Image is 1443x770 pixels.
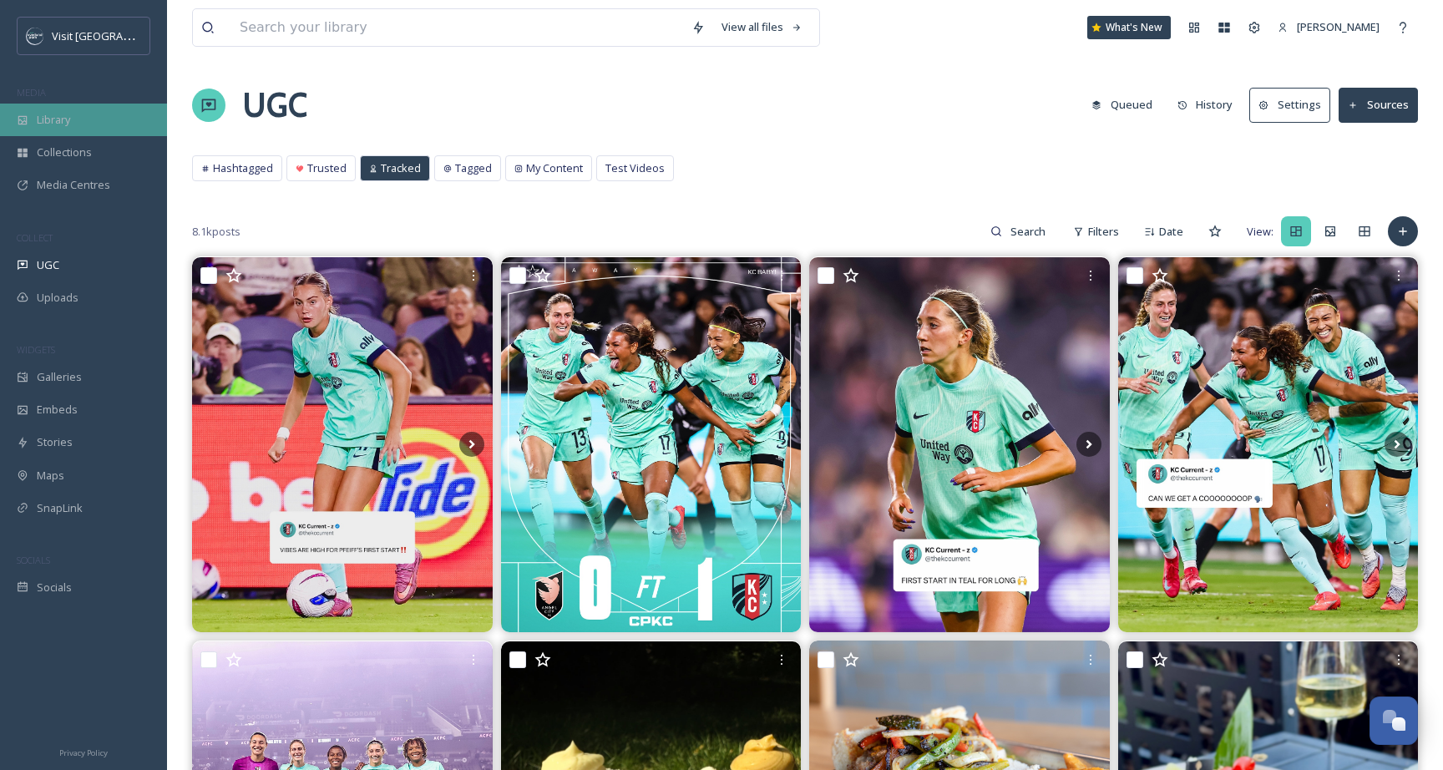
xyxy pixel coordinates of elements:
[37,402,78,418] span: Embeds
[17,86,46,99] span: MEDIA
[27,28,43,44] img: c3es6xdrejuflcaqpovn.png
[37,257,59,273] span: UGC
[213,160,273,176] span: Hashtagged
[192,257,493,632] img: A night alexpfeiffer.17 will never forget 🥹 Another milestone in Pfeiff’s young career 🙌
[1297,19,1380,34] span: [PERSON_NAME]
[17,231,53,244] span: COLLECT
[242,80,307,130] a: UGC
[1169,89,1250,121] a: History
[231,9,683,46] input: Search your library
[1159,224,1183,240] span: Date
[37,112,70,128] span: Library
[1269,11,1388,43] a: [PERSON_NAME]
[1339,88,1418,122] button: Sources
[1087,16,1171,39] a: What's New
[605,160,665,176] span: Test Videos
[1169,89,1242,121] button: History
[192,224,240,240] span: 8.1k posts
[37,144,92,160] span: Collections
[37,177,110,193] span: Media Centres
[809,257,1110,632] img: MARY MAKING HER MARK 🙌 Another milestone in mary_a_long’s career as she makes her first regular s...
[37,468,64,484] span: Maps
[381,160,421,176] span: Tracked
[59,747,108,758] span: Privacy Policy
[59,742,108,762] a: Privacy Policy
[37,369,82,385] span: Galleries
[526,160,583,176] span: My Content
[1249,88,1339,122] a: Settings
[713,11,811,43] a: View all files
[1088,224,1119,240] span: Filters
[455,160,492,176] span: Tagged
[1118,257,1419,632] img: FASTEST. GOAL. BY. A. SUB. IN. LEAGUE. HISTORY. 🤯 Safe to say michelleicooper is quick with it 😏
[501,257,802,633] img: And baby, that’s show business for you ❤️‍🔥 cpkcrail | #KCBABY
[37,434,73,450] span: Stories
[37,580,72,595] span: Socials
[52,28,181,43] span: Visit [GEOGRAPHIC_DATA]
[17,343,55,356] span: WIDGETS
[1083,89,1161,121] button: Queued
[17,554,50,566] span: SOCIALS
[1249,88,1330,122] button: Settings
[1370,697,1418,745] button: Open Chat
[37,500,83,516] span: SnapLink
[1083,89,1169,121] a: Queued
[307,160,347,176] span: Trusted
[37,290,78,306] span: Uploads
[1247,224,1273,240] span: View:
[1002,215,1056,248] input: Search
